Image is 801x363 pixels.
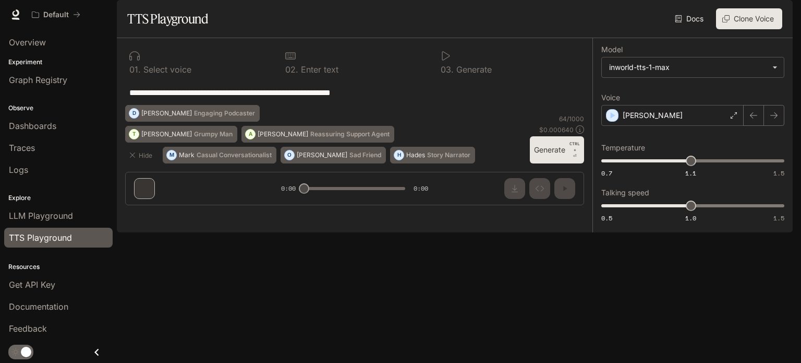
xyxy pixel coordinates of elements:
div: inworld-tts-1-max [602,57,784,77]
h1: TTS Playground [127,8,208,29]
span: 1.0 [685,214,696,223]
button: O[PERSON_NAME]Sad Friend [281,147,386,163]
div: A [246,126,255,143]
p: Grumpy Man [194,131,233,137]
p: 0 1 . [129,65,141,74]
p: Model [601,46,623,53]
a: Docs [673,8,708,29]
p: Default [43,10,69,19]
p: Casual Conversationalist [197,152,272,158]
span: 1.5 [773,214,784,223]
div: inworld-tts-1-max [609,62,767,73]
p: Sad Friend [349,152,381,158]
p: [PERSON_NAME] [623,110,683,121]
p: Voice [601,94,620,101]
div: O [285,147,294,163]
p: Temperature [601,144,645,151]
p: Enter text [298,65,338,74]
button: All workspaces [27,4,85,25]
p: Reassuring Support Agent [310,131,390,137]
span: 1.5 [773,169,784,178]
button: HHadesStory Narrator [390,147,475,163]
button: A[PERSON_NAME]Reassuring Support Agent [241,126,394,143]
p: Select voice [141,65,191,74]
button: Clone Voice [716,8,782,29]
p: [PERSON_NAME] [297,152,347,158]
span: 0.7 [601,169,612,178]
p: [PERSON_NAME] [141,131,192,137]
p: Mark [179,152,195,158]
button: MMarkCasual Conversationalist [163,147,276,163]
div: D [129,105,139,122]
p: [PERSON_NAME] [258,131,308,137]
p: [PERSON_NAME] [141,110,192,116]
span: 0.5 [601,214,612,223]
p: Hades [406,152,425,158]
p: ⏎ [569,140,580,159]
div: M [167,147,176,163]
button: T[PERSON_NAME]Grumpy Man [125,126,237,143]
p: Engaging Podcaster [194,110,255,116]
p: Talking speed [601,189,649,196]
button: Hide [125,147,159,163]
p: 64 / 1000 [559,114,584,123]
p: $ 0.000640 [539,125,574,134]
button: GenerateCTRL +⏎ [530,136,584,163]
div: H [394,147,404,163]
span: 1.1 [685,169,696,178]
button: D[PERSON_NAME]Engaging Podcaster [125,105,260,122]
p: 0 2 . [285,65,298,74]
div: T [129,126,139,143]
p: CTRL + [569,140,580,153]
p: Generate [454,65,492,74]
p: 0 3 . [441,65,454,74]
p: Story Narrator [427,152,470,158]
